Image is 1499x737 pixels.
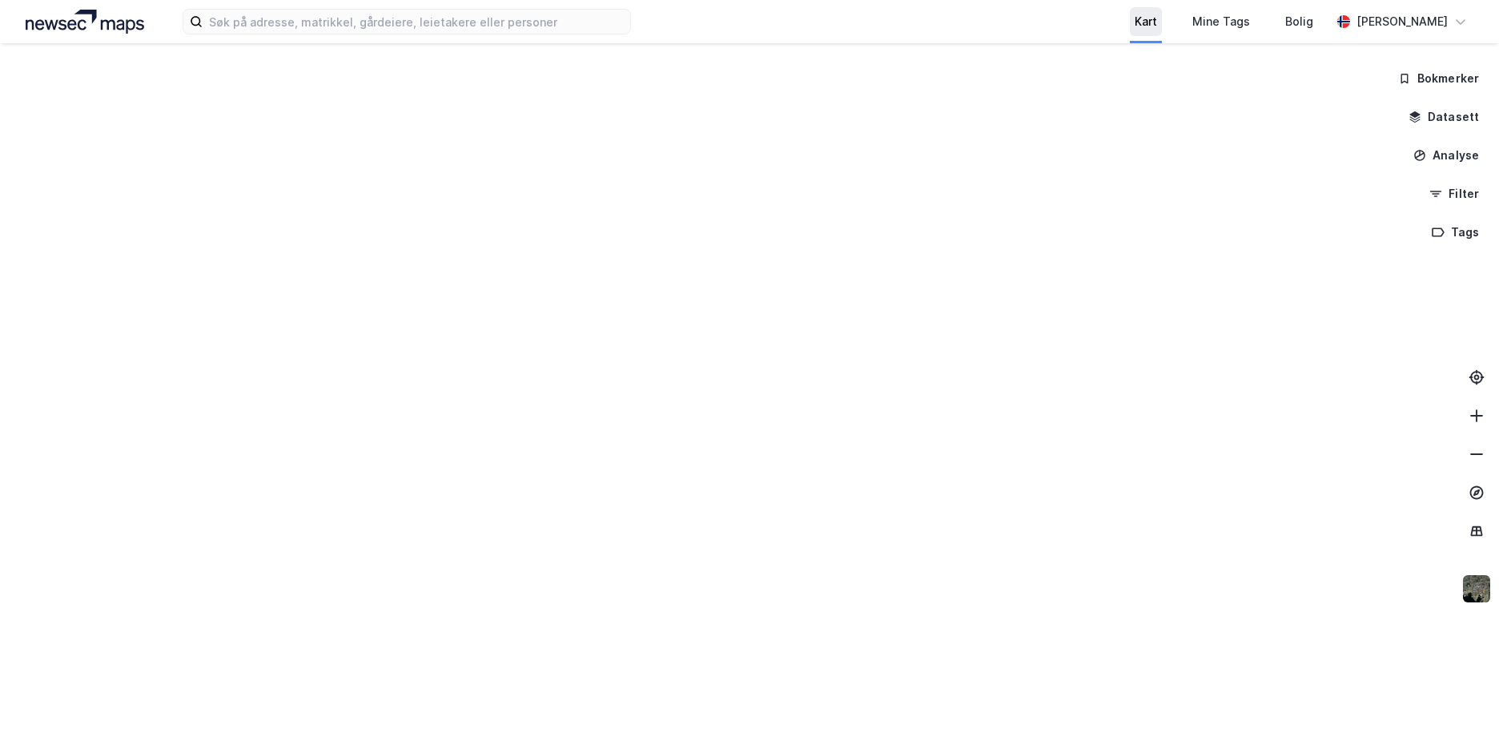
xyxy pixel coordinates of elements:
[1419,660,1499,737] div: Kontrollprogram for chat
[203,10,630,34] input: Søk på adresse, matrikkel, gårdeiere, leietakere eller personer
[26,10,144,34] img: logo.a4113a55bc3d86da70a041830d287a7e.svg
[1285,12,1313,31] div: Bolig
[1192,12,1250,31] div: Mine Tags
[1356,12,1448,31] div: [PERSON_NAME]
[1419,660,1499,737] iframe: Chat Widget
[1135,12,1157,31] div: Kart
